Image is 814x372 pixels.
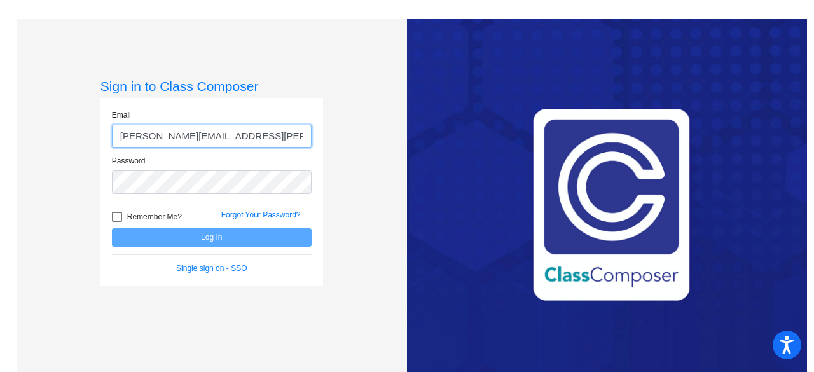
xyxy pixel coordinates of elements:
[112,155,146,167] label: Password
[112,109,131,121] label: Email
[221,210,301,219] a: Forgot Your Password?
[176,264,247,273] a: Single sign on - SSO
[127,209,182,224] span: Remember Me?
[112,228,312,247] button: Log In
[100,78,323,94] h3: Sign in to Class Composer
